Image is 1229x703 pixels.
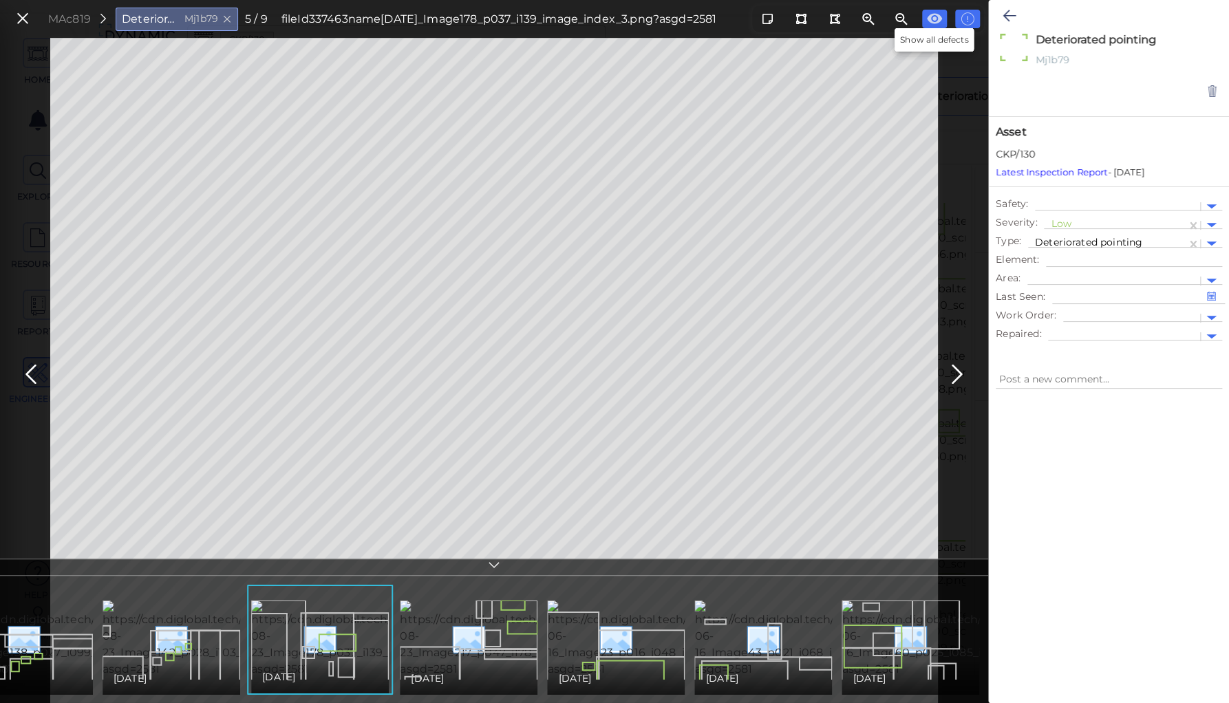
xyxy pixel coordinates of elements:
span: Last Seen : [996,290,1045,304]
span: CKP/130 [996,147,1035,162]
span: Deteriorated pointing [122,11,180,28]
span: Asset [996,124,1222,140]
div: Mj1b79 [1032,53,1175,70]
img: https://cdn.diglobal.tech/width210/2581/2018-08-23_Image142_p028_i103_image_index_1.png?asgd=2581 [103,601,356,678]
span: Type : [996,234,1021,248]
img: https://cdn.diglobal.tech/width210/2581/2012-06-16_Image23_p016_i048_image_index_2.png?asgd=2581 [547,601,799,678]
iframe: Chat [1171,641,1219,693]
span: [DATE] [411,670,444,686]
span: Area : [996,271,1020,285]
span: Repaired : [996,327,1041,341]
span: [DATE] [853,670,886,686]
span: Safety : [996,197,1028,211]
span: [DATE] [558,670,591,686]
span: [DATE] [705,670,738,686]
img: https://cdn.diglobal.tech/width210/2581/2018-08-23_Image217_p047_i178_image_index_2.png?asgd=2581 [400,601,654,678]
img: https://cdn.diglobal.tech/width210/2581/2012-06-16_Image43_p021_i068_image_index_2.png?asgd=2581 [694,601,946,678]
div: fileId 337463 name [DATE]_Image178_p037_i139_image_index_3.png?asgd=2581 [281,11,716,28]
a: Latest Inspection Report [996,166,1108,177]
div: 5 / 9 [245,11,268,28]
span: Mj1b79 [184,12,218,26]
img: https://cdn.diglobal.tech/width210/2581/2012-06-16_Image60_p025_i085_image_index_3.png?asgd=2581 [842,601,1095,678]
span: - [DATE] [996,166,1144,177]
span: [DATE] [262,669,295,685]
span: Element : [996,252,1039,267]
span: [DATE] [114,670,147,686]
textarea: Deteriorated pointing [1032,32,1175,47]
span: Low [1051,217,1071,230]
span: Deteriorated pointing [1035,236,1142,248]
span: Severity : [996,215,1037,230]
div: MAc819 [48,11,91,28]
img: https://cdn.diglobal.tech/width210/2581/2018-08-23_Image178_p037_i139_image_index_3.png?asgd=2581 [251,601,505,678]
span: Work Order : [996,308,1056,323]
